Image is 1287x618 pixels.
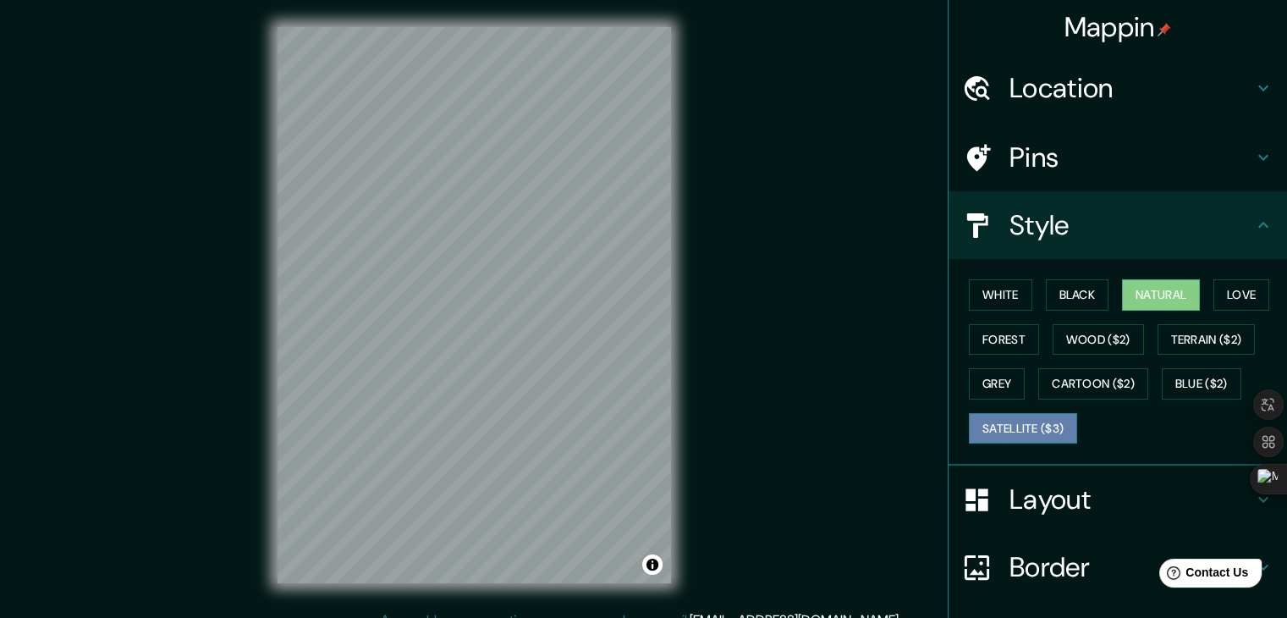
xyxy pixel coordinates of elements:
button: Natural [1122,279,1200,311]
h4: Border [1009,550,1253,584]
button: Love [1213,279,1269,311]
canvas: Map [278,27,671,583]
h4: Location [1009,71,1253,105]
button: Forest [969,324,1039,356]
div: Pins [949,124,1287,191]
h4: Pins [1009,141,1253,174]
button: Toggle attribution [642,555,663,575]
button: Wood ($2) [1053,324,1144,356]
button: Cartoon ($2) [1038,368,1148,400]
div: Location [949,54,1287,122]
button: Grey [969,368,1025,400]
iframe: Help widget launcher [1136,552,1268,599]
div: Border [949,533,1287,601]
button: Blue ($2) [1162,368,1241,400]
h4: Style [1009,208,1253,242]
div: Style [949,191,1287,259]
img: pin-icon.png [1158,23,1171,36]
button: Black [1046,279,1109,311]
div: Layout [949,466,1287,533]
h4: Mappin [1064,10,1172,44]
button: Terrain ($2) [1158,324,1256,356]
h4: Layout [1009,483,1253,516]
button: Satellite ($3) [969,413,1077,444]
button: White [969,279,1032,311]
